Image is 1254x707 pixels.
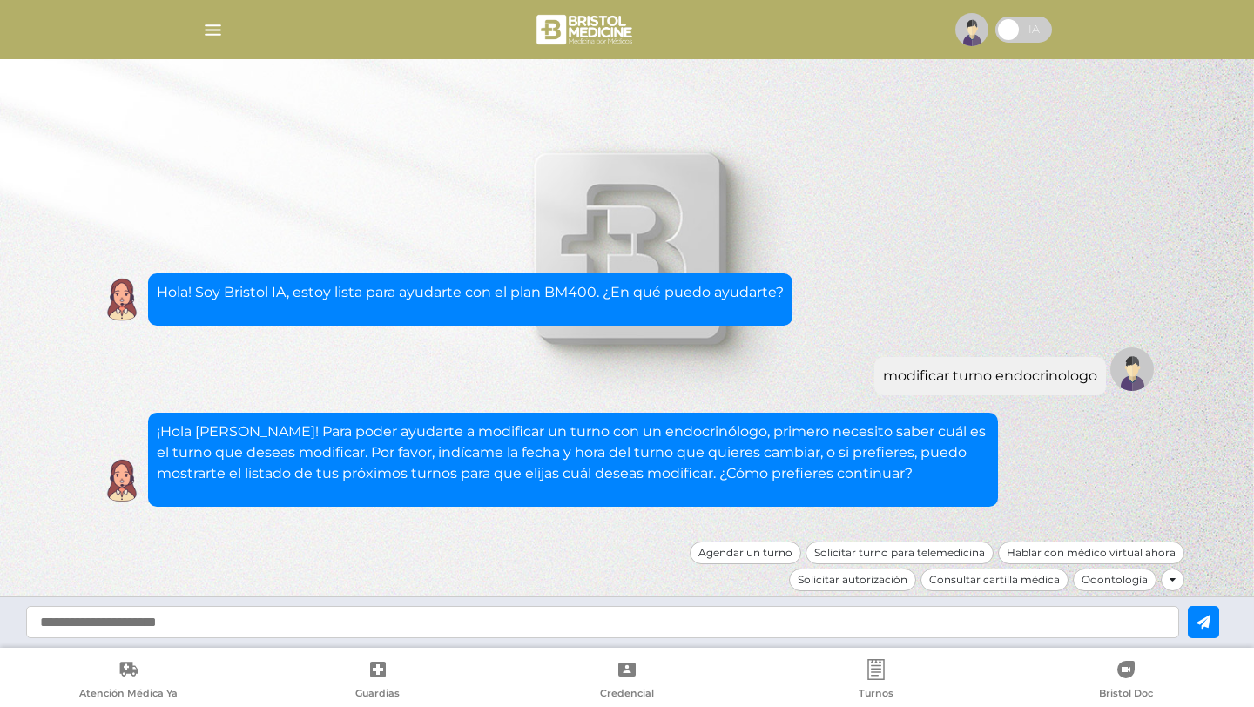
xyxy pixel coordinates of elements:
a: Bristol Doc [1001,659,1251,704]
div: Solicitar autorización [789,569,916,591]
div: Consultar cartilla médica [920,569,1069,591]
img: profile-placeholder.svg [955,13,988,46]
img: Cober IA [100,459,144,502]
img: Tu imagen [1110,347,1154,391]
a: Atención Médica Ya [3,659,253,704]
span: Turnos [859,687,893,703]
div: Solicitar turno para telemedicina [806,542,994,564]
img: Cober_menu-lines-white.svg [202,19,224,41]
div: Odontología [1073,569,1156,591]
a: Credencial [502,659,752,704]
span: Credencial [600,687,654,703]
span: Atención Médica Ya [79,687,178,703]
a: Guardias [253,659,502,704]
img: Cober IA [100,278,144,321]
p: Hola! Soy Bristol IA, estoy lista para ayudarte con el plan BM400. ¿En qué puedo ayudarte? [157,282,784,303]
a: Turnos [752,659,1001,704]
img: bristol-medicine-blanco.png [534,9,637,50]
div: Hablar con médico virtual ahora [998,542,1184,564]
div: Agendar un turno [690,542,801,564]
span: Guardias [355,687,400,703]
p: ¡Hola [PERSON_NAME]! Para poder ayudarte a modificar un turno con un endocrinólogo, primero neces... [157,421,989,484]
span: Bristol Doc [1099,687,1153,703]
div: modificar turno endocrinologo [883,366,1097,387]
